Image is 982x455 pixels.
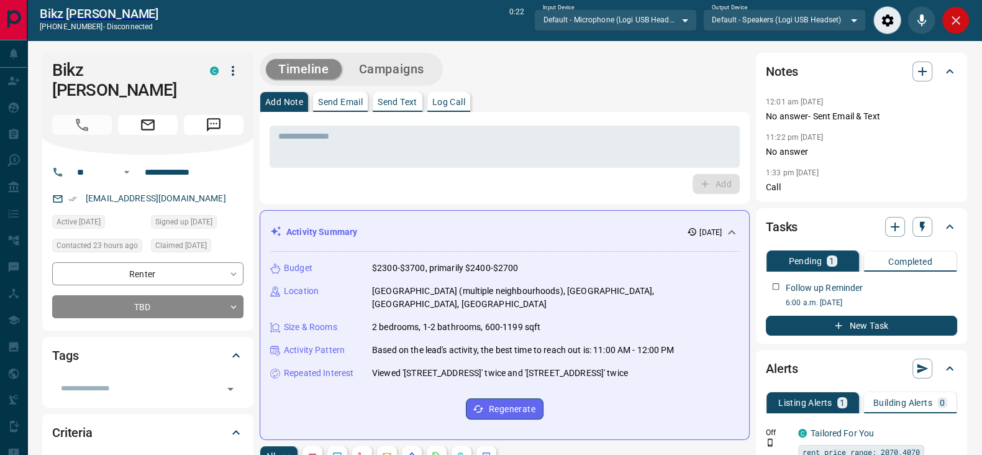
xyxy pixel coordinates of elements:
[284,262,312,275] p: Budget
[52,215,145,232] div: Fri Oct 10 2025
[284,344,345,357] p: Activity Pattern
[184,115,243,135] span: Message
[466,398,543,420] button: Regenerate
[766,359,798,379] h2: Alerts
[265,98,303,106] p: Add Note
[372,344,675,357] p: Based on the lead's activity, the best time to reach out is: 11:00 AM - 12:00 PM
[840,398,845,407] p: 1
[778,398,832,407] p: Listing Alerts
[52,341,243,370] div: Tags
[543,4,575,12] label: Input Device
[52,60,191,100] h1: Bikz [PERSON_NAME]
[57,216,101,228] span: Active [DATE]
[378,98,417,106] p: Send Text
[52,423,93,443] h2: Criteria
[57,239,138,252] span: Contacted 23 hours ago
[52,346,78,365] h2: Tags
[786,282,863,295] p: Follow up Reminder
[766,181,957,194] p: Call
[372,321,540,334] p: 2 bedrooms, 1-2 bathrooms, 600-1199 sqft
[534,9,697,30] div: Default - Microphone (Logi USB Headset)
[40,6,158,21] a: Bikz [PERSON_NAME]
[873,6,901,34] div: Audio Settings
[155,216,212,228] span: Signed up [DATE]
[703,9,866,30] div: Default - Speakers (Logi USB Headset)
[873,398,932,407] p: Building Alerts
[509,6,524,34] p: 0:22
[766,354,957,384] div: Alerts
[222,380,239,398] button: Open
[119,165,134,180] button: Open
[888,257,932,266] p: Completed
[68,195,77,203] svg: Email Verified
[107,22,153,31] span: disconnected
[284,367,353,380] p: Repeated Interest
[766,427,791,438] p: Off
[766,212,957,242] div: Tasks
[210,67,219,75] div: condos.ca
[266,59,342,80] button: Timeline
[151,239,243,256] div: Fri Oct 10 2025
[766,110,957,123] p: No answer- Sent Email & Text
[151,215,243,232] div: Tue Mar 08 2022
[270,221,739,244] div: Activity Summary[DATE]
[766,62,798,81] h2: Notes
[907,6,935,34] div: Mute
[318,98,363,106] p: Send Email
[940,398,945,407] p: 0
[699,227,722,238] p: [DATE]
[52,239,145,256] div: Tue Oct 14 2025
[86,193,226,203] a: [EMAIL_ADDRESS][DOMAIN_NAME]
[347,59,437,80] button: Campaigns
[766,438,775,447] svg: Push Notification Only
[155,239,207,252] span: Claimed [DATE]
[712,4,747,12] label: Output Device
[766,133,823,142] p: 11:22 pm [DATE]
[766,168,819,177] p: 1:33 pm [DATE]
[52,262,243,285] div: Renter
[284,285,319,298] p: Location
[829,257,834,265] p: 1
[786,297,957,308] p: 6:00 a.m. [DATE]
[798,429,807,438] div: condos.ca
[942,6,970,34] div: Close
[788,257,822,265] p: Pending
[372,367,628,380] p: Viewed '[STREET_ADDRESS]' twice and '[STREET_ADDRESS]' twice
[372,285,739,311] p: [GEOGRAPHIC_DATA] (multiple neighbourhoods), [GEOGRAPHIC_DATA], [GEOGRAPHIC_DATA], [GEOGRAPHIC_DATA]
[766,316,957,336] button: New Task
[432,98,465,106] p: Log Call
[766,57,957,86] div: Notes
[52,418,243,448] div: Criteria
[286,226,357,239] p: Activity Summary
[52,295,243,318] div: TBD
[766,145,957,159] p: No answer
[284,321,337,334] p: Size & Rooms
[766,98,823,106] p: 12:01 am [DATE]
[766,217,798,237] h2: Tasks
[40,21,158,32] p: [PHONE_NUMBER] -
[52,115,112,135] span: Call
[811,428,874,438] a: Tailored For You
[118,115,178,135] span: Email
[372,262,518,275] p: $2300-$3700, primarily $2400-$2700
